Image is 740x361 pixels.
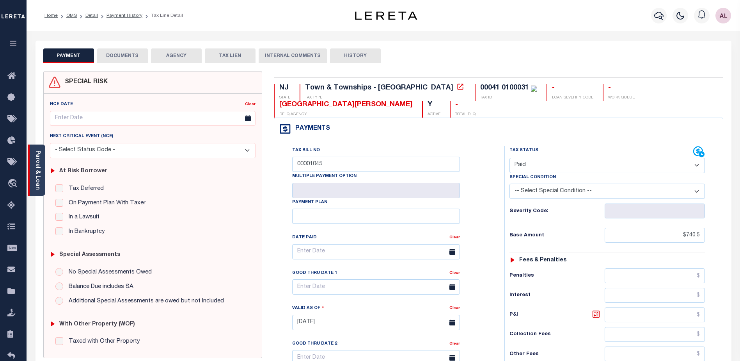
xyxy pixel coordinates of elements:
img: check-icon-green.svg [531,86,537,92]
input: $ [605,327,705,342]
i: travel_explore [7,179,20,189]
img: logo-dark.svg [355,11,417,20]
label: In a Lawsuit [65,213,99,222]
h6: Special Assessments [59,252,120,258]
a: Clear [449,236,460,239]
a: Clear [449,306,460,310]
label: Multiple Payment Option [292,173,357,180]
label: Good Thru Date 1 [292,270,337,277]
h6: Severity Code: [509,208,605,214]
h6: Other Fees [509,351,605,357]
button: HISTORY [330,48,381,63]
div: - [608,84,635,93]
h6: Base Amount [509,232,605,239]
div: [GEOGRAPHIC_DATA][PERSON_NAME] [279,101,413,109]
input: Enter Date [292,244,460,259]
a: Clear [245,102,256,106]
div: - [552,84,593,93]
input: Enter Date [292,315,460,330]
a: OMS [66,13,77,18]
input: $ [605,268,705,283]
h6: P&I [509,309,605,320]
label: Next Critical Event (NCE) [50,133,113,140]
p: WORK QUEUE [608,95,635,101]
div: Y [428,101,440,109]
label: Date Paid [292,234,317,241]
label: On Payment Plan With Taxer [65,199,146,208]
p: DELQ AGENCY [279,112,413,118]
div: NJ [279,84,290,93]
div: Town & Townships - [GEOGRAPHIC_DATA] [305,84,453,91]
p: LOAN SEVERITY CODE [552,95,593,101]
button: DOCUMENTS [97,48,148,63]
p: ACTIVE [428,112,440,118]
div: - [455,101,476,109]
input: Enter Date [50,111,256,126]
label: Taxed with Other Property [65,337,140,346]
label: In Bankruptcy [65,227,105,236]
input: $ [605,307,705,322]
a: Clear [449,342,460,346]
h4: SPECIAL RISK [61,79,108,86]
button: TAX LIEN [205,48,256,63]
a: Parcel & Loan [35,150,40,190]
a: Clear [449,271,460,275]
label: Balance Due includes SA [65,282,133,291]
label: Good Thru Date 2 [292,341,337,347]
li: Tax Line Detail [142,12,183,19]
input: $ [605,228,705,243]
label: Payment Plan [292,199,327,206]
label: NCE Date [50,101,73,108]
h6: Collection Fees [509,331,605,338]
button: AGENCY [151,48,202,63]
h6: Penalties [509,273,605,279]
p: TAX TYPE [305,95,465,101]
label: Additional Special Assessments are owed but not Included [65,297,224,306]
a: Detail [85,13,98,18]
h6: At Risk Borrower [59,168,107,175]
label: No Special Assessments Owed [65,268,152,277]
button: PAYMENT [43,48,94,63]
label: Tax Deferred [65,184,104,193]
h6: Interest [509,292,605,298]
div: 00041 0100031 [480,84,529,91]
p: TAX ID [480,95,537,101]
h6: Fees & Penalties [519,257,566,264]
h4: Payments [291,125,330,132]
a: Payment History [106,13,142,18]
a: Home [44,13,58,18]
label: Valid as Of [292,304,324,312]
label: Special Condition [509,174,556,181]
button: INTERNAL COMMENTS [259,48,327,63]
p: STATE [279,95,290,101]
input: $ [605,288,705,303]
label: Tax Bill No [292,147,320,154]
h6: with Other Property (WOP) [59,321,135,328]
input: Enter Date [292,279,460,295]
label: Tax Status [509,147,538,154]
p: TOTAL DLQ [455,112,476,118]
